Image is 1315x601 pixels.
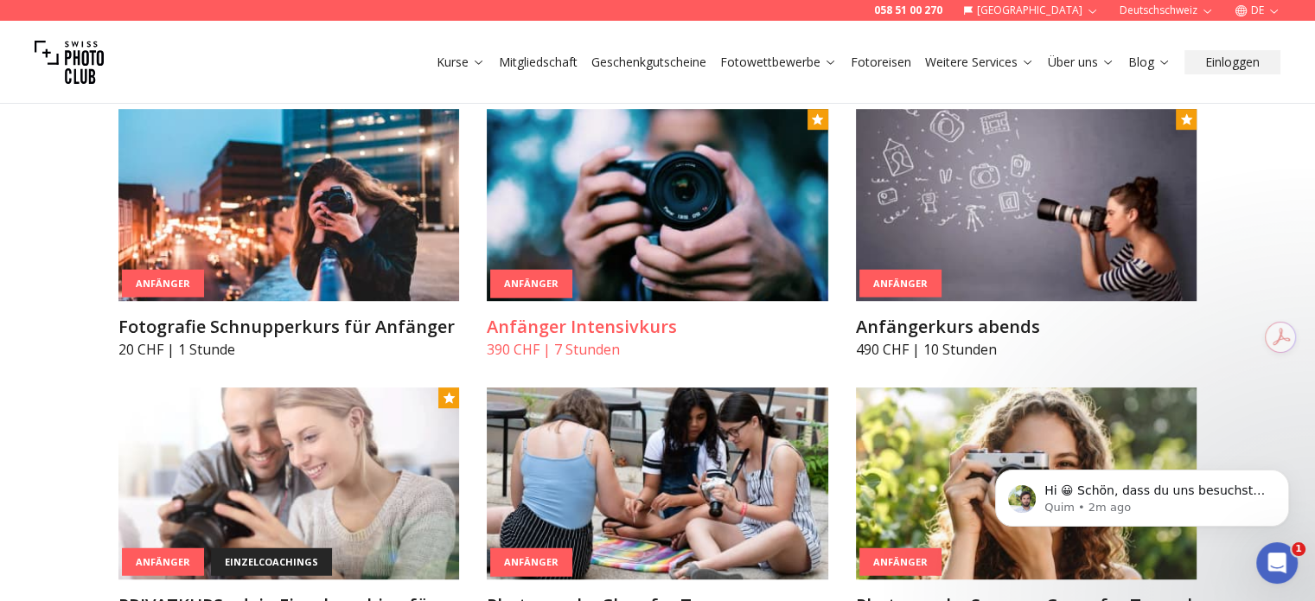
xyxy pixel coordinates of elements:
button: Weitere Services [918,50,1041,74]
img: Photography Class for Teens [487,387,828,579]
div: Anfänger [859,547,942,576]
iframe: Intercom notifications message [969,433,1315,554]
a: Weitere Services [925,54,1034,71]
a: Fotowettbewerbe [720,54,837,71]
button: Einloggen [1184,50,1280,74]
img: Fotografie Schnupperkurs für Anfänger [118,109,460,301]
button: Fotowettbewerbe [713,50,844,74]
img: Photography Summer Camp for Teens | 5-Day Creative Workshop [856,387,1197,579]
div: Anfänger [490,548,572,577]
div: Anfänger [490,270,572,298]
h3: Fotografie Schnupperkurs für Anfänger [118,315,460,339]
img: Anfängerkurs abends [856,109,1197,301]
a: Fotoreisen [851,54,911,71]
a: 058 51 00 270 [874,3,942,17]
a: Anfängerkurs abendsAnfängerAnfängerkurs abends490 CHF | 10 Stunden [856,109,1197,360]
iframe: Intercom live chat [1256,542,1298,584]
div: Anfänger [859,269,942,297]
span: 1 [1292,542,1305,556]
div: Anfänger [122,547,204,576]
img: Anfänger Intensivkurs [487,109,828,301]
a: Anfänger IntensivkursAnfängerAnfänger Intensivkurs390 CHF | 7 Stunden [487,109,828,360]
a: Blog [1128,54,1171,71]
a: Mitgliedschaft [499,54,578,71]
h3: Anfängerkurs abends [856,315,1197,339]
a: Fotografie Schnupperkurs für AnfängerAnfängerFotografie Schnupperkurs für Anfänger20 CHF | 1 Stunde [118,109,460,360]
div: Anfänger [122,269,204,297]
button: Geschenkgutscheine [584,50,713,74]
p: 20 CHF | 1 Stunde [118,339,460,360]
p: 490 CHF | 10 Stunden [856,339,1197,360]
button: Kurse [430,50,492,74]
p: 390 CHF | 7 Stunden [487,339,828,360]
a: Über uns [1048,54,1114,71]
img: PRIVATKURS - dein Einzelcoaching für Fotografie [118,387,460,579]
button: Blog [1121,50,1178,74]
a: Kurse [437,54,485,71]
h3: Anfänger Intensivkurs [487,315,828,339]
button: Mitgliedschaft [492,50,584,74]
img: Swiss photo club [35,28,104,97]
button: Fotoreisen [844,50,918,74]
button: Über uns [1041,50,1121,74]
div: einzelcoachings [211,547,332,576]
a: Geschenkgutscheine [591,54,706,71]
